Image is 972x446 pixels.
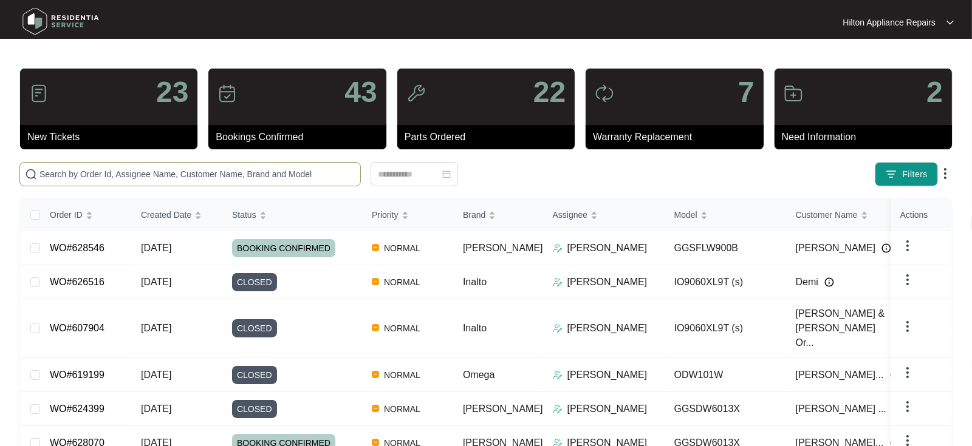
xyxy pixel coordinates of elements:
span: Customer Name [796,208,858,221]
th: Created Date [131,199,222,231]
img: Assigner Icon [553,323,563,333]
th: Model [665,199,786,231]
img: dropdown arrow [938,166,953,181]
p: Warranty Replacement [593,130,763,144]
th: Brand [453,199,543,231]
span: CLOSED [232,400,277,418]
th: Order ID [40,199,131,231]
img: search-icon [25,168,37,180]
img: Assigner Icon [553,243,563,253]
span: [PERSON_NAME] [796,241,876,255]
img: dropdown arrow [900,365,915,380]
th: Customer Name [786,199,908,231]
img: Assigner Icon [553,370,563,380]
p: Parts Ordered [405,130,575,144]
p: New Tickets [27,130,197,144]
span: Priority [372,208,399,221]
img: Vercel Logo [372,244,379,251]
img: residentia service logo [18,3,103,39]
span: [PERSON_NAME] [463,404,543,414]
img: icon [406,84,426,103]
span: Inalto [463,277,487,287]
span: Assignee [553,208,588,221]
img: dropdown arrow [900,399,915,414]
a: WO#607904 [50,323,104,333]
p: [PERSON_NAME] [567,368,648,382]
td: GGSDW6013X [665,392,786,426]
span: CLOSED [232,273,277,291]
img: Vercel Logo [372,324,379,331]
p: [PERSON_NAME] [567,402,648,416]
p: 2 [926,78,943,107]
p: Hilton Appliance Repairs [843,16,936,29]
p: [PERSON_NAME] [567,321,648,336]
span: NORMAL [379,402,425,416]
span: [DATE] [141,370,171,380]
span: BOOKING CONFIRMED [232,239,335,257]
img: filter icon [885,168,897,180]
p: Need Information [782,130,952,144]
p: 22 [533,78,566,107]
span: Filters [902,168,928,181]
td: IO9060XL9T (s) [665,299,786,358]
span: Order ID [50,208,83,221]
p: [PERSON_NAME] [567,241,648,255]
img: Vercel Logo [372,278,379,285]
span: Inalto [463,323,487,333]
td: IO9060XL9T (s) [665,265,786,299]
span: CLOSED [232,319,277,337]
img: Vercel Logo [372,371,379,378]
span: Model [674,208,697,221]
a: WO#628546 [50,243,104,253]
span: [PERSON_NAME]... [796,368,884,382]
span: Brand [463,208,485,221]
img: icon [29,84,49,103]
span: [PERSON_NAME] ... [796,402,886,416]
p: [PERSON_NAME] [567,275,648,289]
a: WO#626516 [50,277,104,287]
img: Assigner Icon [553,404,563,414]
a: WO#624399 [50,404,104,414]
img: dropdown arrow [900,272,915,287]
span: [DATE] [141,404,171,414]
img: Info icon [881,243,891,253]
span: [DATE] [141,243,171,253]
span: Created Date [141,208,191,221]
span: Omega [463,370,495,380]
span: [DATE] [141,323,171,333]
span: NORMAL [379,321,425,336]
span: NORMAL [379,368,425,382]
span: NORMAL [379,241,425,255]
td: ODW101W [665,358,786,392]
a: WO#619199 [50,370,104,380]
input: Search by Order Id, Assignee Name, Customer Name, Brand and Model [39,167,355,181]
img: icon [595,84,614,103]
span: Status [232,208,256,221]
img: dropdown arrow [946,19,954,25]
img: Info icon [890,370,900,380]
span: [DATE] [141,277,171,287]
p: Bookings Confirmed [216,130,386,144]
img: Vercel Logo [372,405,379,412]
img: Vercel Logo [372,439,379,446]
th: Assignee [543,199,665,231]
th: Actions [891,199,951,231]
span: [PERSON_NAME] & [PERSON_NAME] Or... [796,306,892,350]
span: Demi [796,275,818,289]
img: dropdown arrow [900,238,915,253]
p: 43 [344,78,377,107]
img: icon [217,84,237,103]
td: GGSFLW900B [665,231,786,265]
img: Info icon [824,277,834,287]
th: Priority [362,199,453,231]
span: [PERSON_NAME] [463,243,543,253]
button: filter iconFilters [875,162,938,186]
th: Status [222,199,362,231]
img: Assigner Icon [553,277,563,287]
span: CLOSED [232,366,277,384]
span: NORMAL [379,275,425,289]
p: 7 [738,78,755,107]
img: icon [784,84,803,103]
p: 23 [156,78,188,107]
img: dropdown arrow [900,319,915,334]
